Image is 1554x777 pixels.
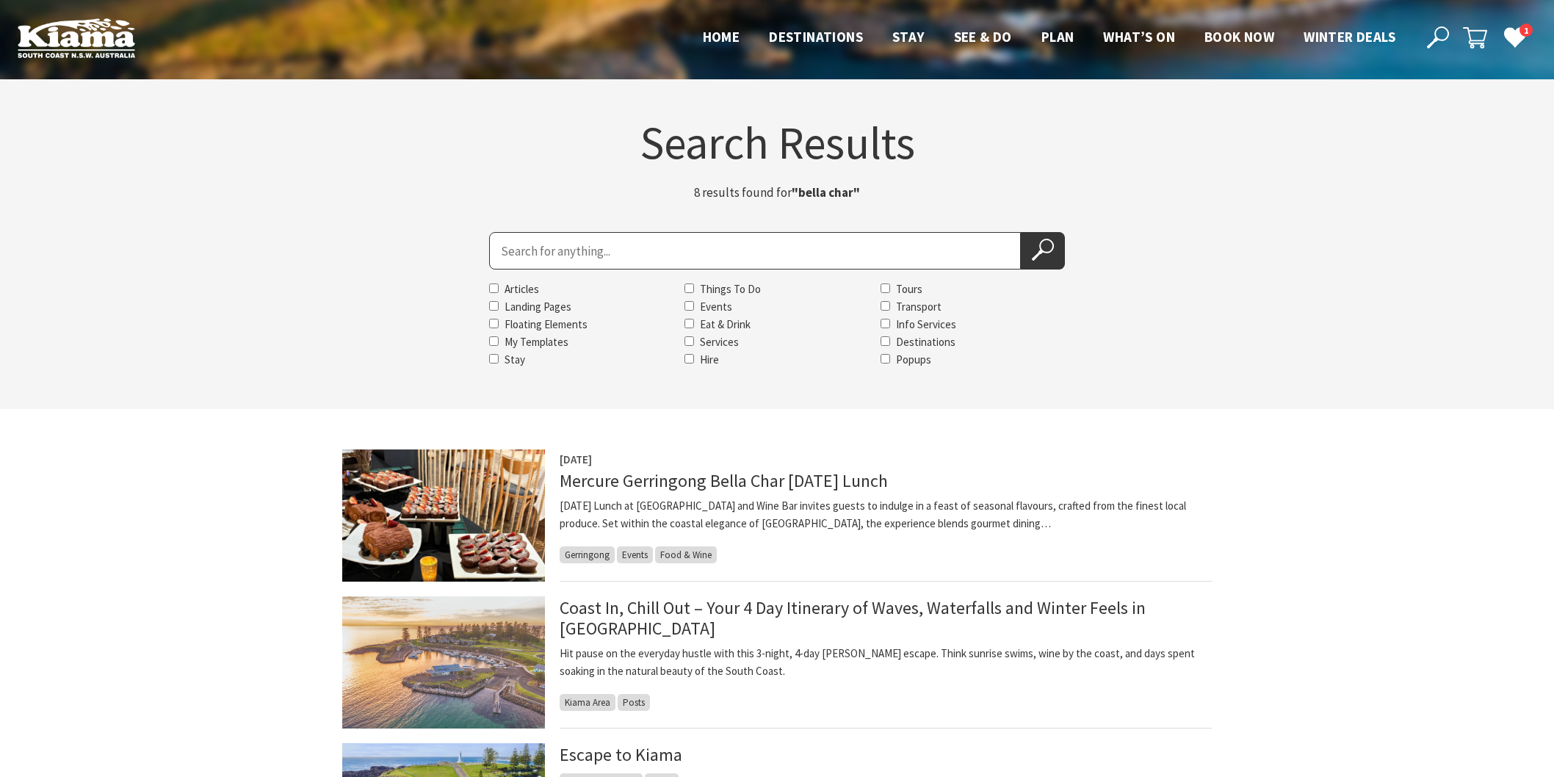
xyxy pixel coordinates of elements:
input: Search for: [489,232,1021,270]
span: Stay [892,28,925,46]
span: Winter Deals [1304,28,1395,46]
label: Articles [505,282,539,296]
p: 8 results found for [593,183,961,203]
img: Kiama Logo [18,18,135,58]
label: My Templates [505,335,568,349]
strong: "bella char" [792,184,860,200]
nav: Main Menu [688,26,1410,50]
span: [DATE] [560,452,592,466]
span: Food & Wine [655,546,717,563]
label: Tours [896,282,922,296]
span: See & Do [954,28,1012,46]
label: Things To Do [700,282,761,296]
img: Christmas Day Lunch Buffet at Bella Char [342,449,545,582]
a: Coast In, Chill Out – Your 4 Day Itinerary of Waves, Waterfalls and Winter Feels in [GEOGRAPHIC_D... [560,596,1146,640]
p: [DATE] Lunch at [GEOGRAPHIC_DATA] and Wine Bar invites guests to indulge in a feast of seasonal f... [560,497,1212,532]
span: Home [703,28,740,46]
label: Destinations [896,335,955,349]
label: Eat & Drink [700,317,751,331]
a: 1 [1503,26,1525,48]
span: Gerringong [560,546,615,563]
label: Popups [896,353,931,366]
span: Destinations [769,28,863,46]
label: Transport [896,300,942,314]
label: Landing Pages [505,300,571,314]
label: Stay [505,353,525,366]
span: 1 [1519,24,1533,37]
label: Hire [700,353,719,366]
span: Posts [618,694,650,711]
img: Kiama Harbour [342,596,545,729]
label: Events [700,300,732,314]
label: Services [700,335,739,349]
a: Escape to Kiama [560,743,682,766]
span: Plan [1041,28,1074,46]
span: Kiama Area [560,694,615,711]
h1: Search Results [342,120,1212,165]
span: Book now [1204,28,1274,46]
p: Hit pause on the everyday hustle with this 3-night, 4-day [PERSON_NAME] escape. Think sunrise swi... [560,645,1212,680]
a: Mercure Gerringong Bella Char [DATE] Lunch [560,469,888,492]
span: Events [617,546,653,563]
span: What’s On [1103,28,1175,46]
label: Floating Elements [505,317,588,331]
label: Info Services [896,317,956,331]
